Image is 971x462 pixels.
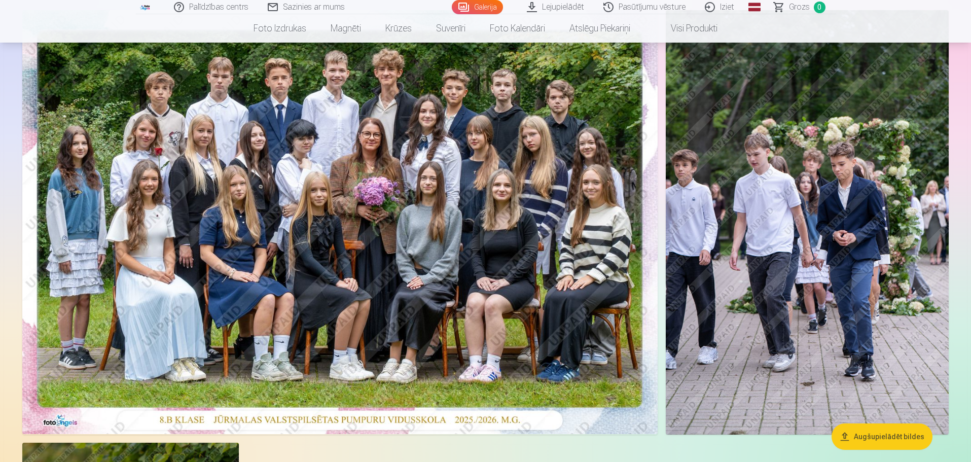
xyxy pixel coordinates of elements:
a: Visi produkti [642,14,730,43]
a: Suvenīri [424,14,478,43]
img: /fa3 [140,4,151,10]
button: Augšupielādēt bildes [832,423,932,450]
span: 0 [814,2,825,13]
a: Krūzes [373,14,424,43]
a: Foto izdrukas [241,14,318,43]
a: Magnēti [318,14,373,43]
a: Atslēgu piekariņi [557,14,642,43]
a: Foto kalendāri [478,14,557,43]
span: Grozs [789,1,810,13]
